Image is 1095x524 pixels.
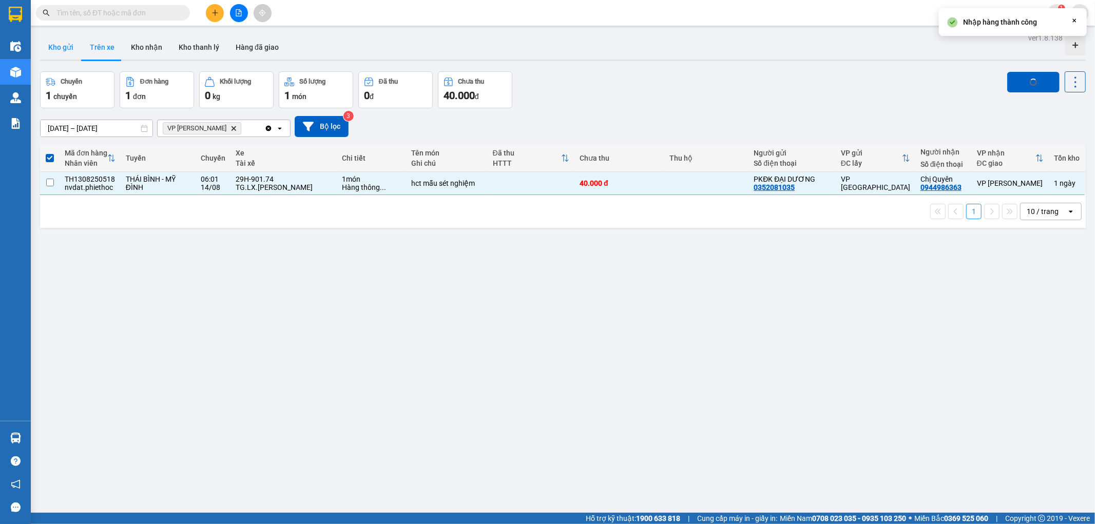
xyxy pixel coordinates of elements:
li: Hotline: 1900 3383, ĐT/Zalo : 0862837383 [96,38,429,51]
div: Tồn kho [1054,154,1080,162]
sup: 3 [343,111,354,121]
div: VP nhận [977,149,1035,157]
div: Chưa thu [458,78,485,85]
span: aim [259,9,266,16]
svg: Delete [230,125,237,131]
button: Kho nhận [123,35,170,60]
button: Chuyến1chuyến [40,71,114,108]
div: 0944986363 [920,183,962,191]
span: Cung cấp máy in - giấy in: [697,513,777,524]
button: Đơn hàng1đơn [120,71,194,108]
div: Mã đơn hàng [65,149,107,157]
span: Miền Nam [780,513,906,524]
span: ⚪️ [909,516,912,520]
img: warehouse-icon [10,67,21,77]
input: Selected VP Nguyễn Xiển. [243,123,244,133]
div: 06:01 [201,175,225,183]
span: 1 [46,89,51,102]
div: PKĐK ĐẠI DƯƠNG [754,175,831,183]
div: Đơn hàng [140,78,168,85]
svg: Clear all [264,124,273,132]
span: Hỗ trợ kỹ thuật: [586,513,680,524]
img: logo-vxr [9,7,22,22]
div: Tài xế [236,159,332,167]
div: 29H-901.74 [236,175,332,183]
span: search [43,9,50,16]
span: ttnguyet.phiethoc [967,6,1048,19]
img: warehouse-icon [10,92,21,103]
span: 1 [284,89,290,102]
div: VP [GEOGRAPHIC_DATA] [841,175,910,191]
img: solution-icon [10,118,21,129]
svg: open [276,124,284,132]
div: ĐC giao [977,159,1035,167]
button: loading Nhập hàng [1007,72,1060,92]
div: 1 [1054,179,1080,187]
button: Số lượng1món [279,71,353,108]
div: VP gửi [841,149,902,157]
span: VP Nguyễn Xiển, close by backspace [163,122,241,134]
span: ngày [1060,179,1075,187]
button: aim [254,4,272,22]
img: logo.jpg [13,13,64,64]
li: 237 [PERSON_NAME] , [GEOGRAPHIC_DATA] [96,25,429,38]
span: plus [212,9,219,16]
span: message [11,502,21,512]
div: Số điện thoại [754,159,831,167]
img: warehouse-icon [10,433,21,443]
button: plus [206,4,224,22]
input: Select a date range. [41,120,152,137]
div: Tạo kho hàng mới [1065,35,1086,55]
button: Chưa thu40.000đ [438,71,512,108]
svg: open [1067,207,1075,216]
div: Chi tiết [342,154,401,162]
button: Kho thanh lý [170,35,227,60]
div: Nhân viên [65,159,107,167]
span: 1 [1060,5,1063,12]
b: GỬI : VP [PERSON_NAME] [13,74,179,91]
sup: 1 [1058,5,1065,12]
span: đ [475,92,479,101]
div: Đã thu [493,149,562,157]
div: 10 / trang [1027,206,1059,217]
div: VP [PERSON_NAME] [977,179,1044,187]
span: file-add [235,9,242,16]
div: Chuyến [201,154,225,162]
div: Đã thu [379,78,398,85]
div: Ghi chú [411,159,482,167]
span: kg [213,92,220,101]
span: 1 [125,89,131,102]
span: Miền Bắc [914,513,988,524]
div: HTTT [493,159,562,167]
input: Tìm tên, số ĐT hoặc mã đơn [56,7,178,18]
div: Thu hộ [669,154,743,162]
div: nvdat.phiethoc [65,183,116,191]
div: Nhập hàng thành công [963,16,1037,28]
div: Tuyến [126,154,190,162]
div: 14/08 [201,183,225,191]
span: 0 [364,89,370,102]
div: Số điện thoại [920,160,967,168]
div: Xe [236,149,332,157]
span: notification [11,479,21,489]
div: TH1308250518 [65,175,116,183]
div: 1 món [342,175,401,183]
span: đ [370,92,374,101]
button: Trên xe [82,35,123,60]
th: Toggle SortBy [60,145,121,172]
span: đơn [133,92,146,101]
th: Toggle SortBy [836,145,915,172]
strong: 0708 023 035 - 0935 103 250 [812,514,906,522]
button: Hàng đã giao [227,35,287,60]
button: Khối lượng0kg [199,71,274,108]
span: món [292,92,306,101]
div: Chưa thu [580,154,659,162]
span: THÁI BÌNH - MỸ ĐÌNH [126,175,176,191]
button: Kho gửi [40,35,82,60]
div: Người gửi [754,149,831,157]
div: Khối lượng [220,78,251,85]
span: question-circle [11,456,21,466]
div: Tên món [411,149,482,157]
div: 40.000 đ [580,179,659,187]
div: ĐC lấy [841,159,902,167]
